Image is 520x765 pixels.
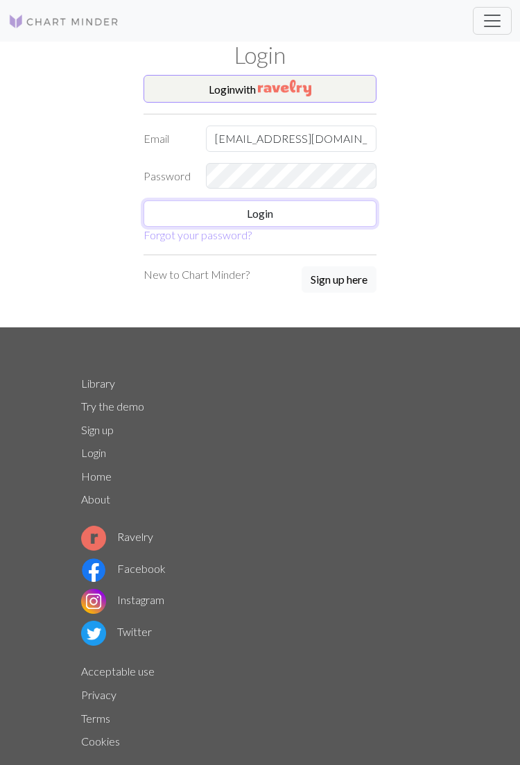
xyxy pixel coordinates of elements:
a: Library [81,377,115,390]
a: Forgot your password? [144,228,252,241]
h1: Login [73,42,447,69]
label: Password [135,163,198,189]
a: Terms [81,712,110,725]
img: Ravelry [258,80,311,96]
a: Privacy [81,688,116,701]
button: Toggle navigation [473,7,512,35]
img: Instagram logo [81,589,106,614]
a: Sign up here [302,266,376,294]
a: About [81,492,110,506]
a: Twitter [81,625,152,638]
img: Ravelry logo [81,526,106,551]
button: Sign up here [302,266,376,293]
a: Acceptable use [81,664,155,678]
img: Logo [8,13,119,30]
a: Try the demo [81,399,144,413]
img: Twitter logo [81,621,106,646]
a: Facebook [81,562,166,575]
img: Facebook logo [81,558,106,583]
a: Login [81,446,106,459]
a: Ravelry [81,530,153,543]
button: Login [144,200,376,227]
a: Cookies [81,734,120,748]
a: Home [81,470,112,483]
button: Loginwith [144,75,376,103]
p: New to Chart Minder? [144,266,250,283]
label: Email [135,126,198,152]
a: Instagram [81,593,164,606]
a: Sign up [81,423,114,436]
